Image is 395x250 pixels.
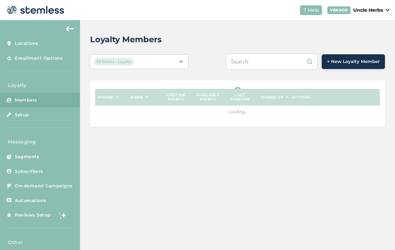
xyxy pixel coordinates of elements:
span: Locations [15,40,38,47]
span: Reviews Setup [15,212,51,218]
span: All Stores - Loyalty [94,58,134,66]
img: glitter-stars-b7820f95.gif [56,208,69,222]
p: Uncle Herbs [353,7,383,14]
span: Help [308,7,319,14]
span: Segments [15,153,39,160]
span: Automations [15,197,47,204]
button: + New Loyalty Member [322,54,385,69]
img: icon-help-white-03924b79.svg [303,8,307,12]
span: Enrollment Options [15,55,63,62]
input: Search [226,54,318,70]
span: Members [15,97,37,104]
iframe: Chat Widget [362,218,395,250]
img: logo-dark-0685b13c.svg [5,3,64,17]
span: On-demand Campaigns [15,183,73,189]
img: icon-arrow-back-accent-c549486e.svg [66,26,74,32]
span: + New Loyalty Member [327,58,380,65]
h2: Loyalty Members [90,34,162,46]
img: icon_down-arrow-small-66adaf34.svg [386,9,390,11]
div: VENDOR [327,6,350,14]
span: Setup [15,112,29,118]
span: Subscribers [15,168,43,175]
